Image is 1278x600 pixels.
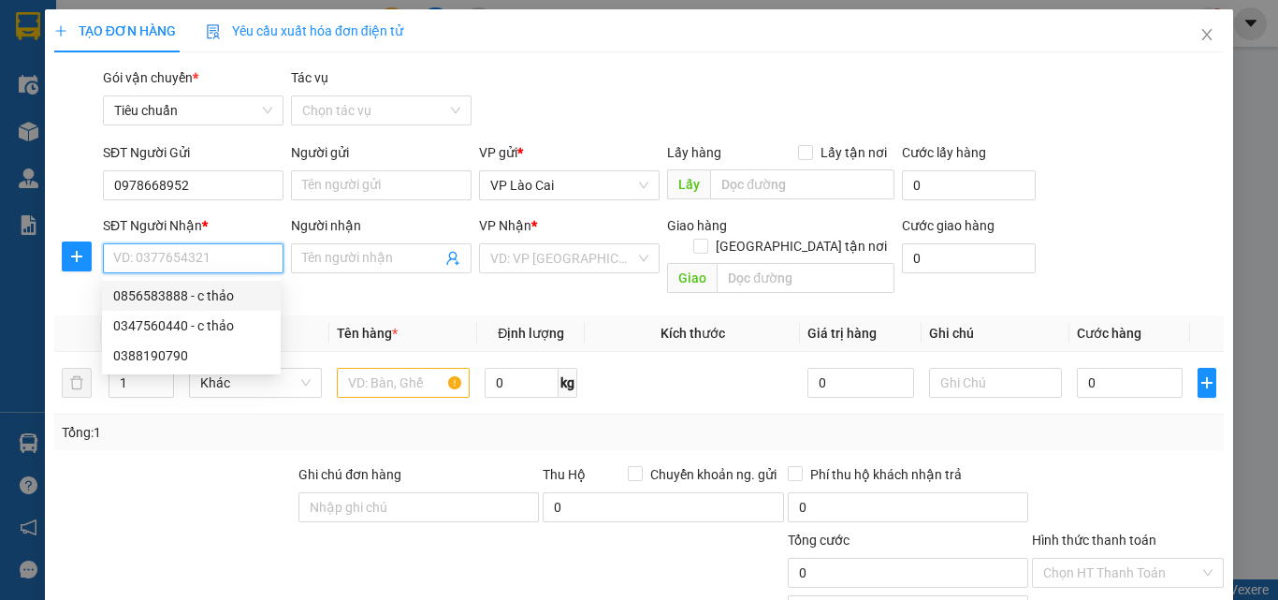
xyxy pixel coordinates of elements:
input: 0 [807,368,913,398]
div: SĐT Người Gửi [103,142,283,163]
button: Close [1181,9,1233,62]
span: [GEOGRAPHIC_DATA] tận nơi [708,236,894,256]
button: plus [1198,368,1216,398]
span: VP Lào Cai [490,171,648,199]
span: close [1199,27,1214,42]
input: Cước giao hàng [902,243,1036,273]
span: Lấy hàng [667,145,721,160]
input: Dọc đường [717,263,894,293]
span: Tổng cước [788,533,850,548]
strong: 0888 827 827 - 0848 827 827 [39,88,187,121]
span: Lấy [667,169,710,199]
input: VD: Bàn, Ghế [337,368,470,398]
div: Người gửi [291,142,472,163]
span: VP Nhận [479,218,531,233]
input: Ghi Chú [929,368,1062,398]
input: Cước lấy hàng [902,170,1036,200]
img: icon [206,24,221,39]
strong: 024 3236 3236 - [9,71,188,104]
div: 0347560440 - c thảo [113,315,269,336]
span: Thu Hộ [543,467,586,482]
div: 0347560440 - c thảo [102,311,281,341]
th: Ghi chú [922,315,1069,352]
span: Giá trị hàng [807,326,877,341]
label: Cước lấy hàng [902,145,986,160]
span: Gửi hàng [GEOGRAPHIC_DATA]: Hotline: [8,54,188,121]
button: plus [62,241,92,271]
input: Dọc đường [710,169,894,199]
span: Giao [667,263,717,293]
input: Ghi chú đơn hàng [298,492,539,522]
div: Tổng: 1 [62,422,495,443]
div: Người nhận [291,215,472,236]
span: plus [54,24,67,37]
span: user-add [445,251,460,266]
span: Lấy tận nơi [813,142,894,163]
span: Phí thu hộ khách nhận trả [803,464,969,485]
span: TẠO ĐƠN HÀNG [54,23,176,38]
span: Khác [200,369,311,397]
span: Giao hàng [667,218,727,233]
button: delete [62,368,92,398]
span: Tên hàng [337,326,398,341]
div: 0388190790 [102,341,281,371]
span: Kích thước [661,326,725,341]
div: VP gửi [479,142,660,163]
span: plus [1198,375,1215,390]
span: plus [63,249,91,264]
label: Ghi chú đơn hàng [298,467,401,482]
span: Gửi hàng Hạ Long: Hotline: [17,125,180,175]
div: 0856583888 - c thảo [113,285,269,306]
div: 0388190790 [113,345,269,366]
label: Cước giao hàng [902,218,995,233]
span: Yêu cầu xuất hóa đơn điện tử [206,23,403,38]
span: Định lượng [498,326,564,341]
label: Hình thức thanh toán [1032,533,1156,548]
span: Tiêu chuẩn [114,96,272,124]
span: Cước hàng [1077,326,1141,341]
div: SĐT Người Nhận [103,215,283,236]
span: kg [559,368,577,398]
span: Gói vận chuyển [103,70,198,85]
label: Tác vụ [291,70,328,85]
div: 0856583888 - c thảo [102,281,281,311]
span: Chuyển khoản ng. gửi [643,464,784,485]
strong: Công ty TNHH Phúc Xuyên [20,9,176,50]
